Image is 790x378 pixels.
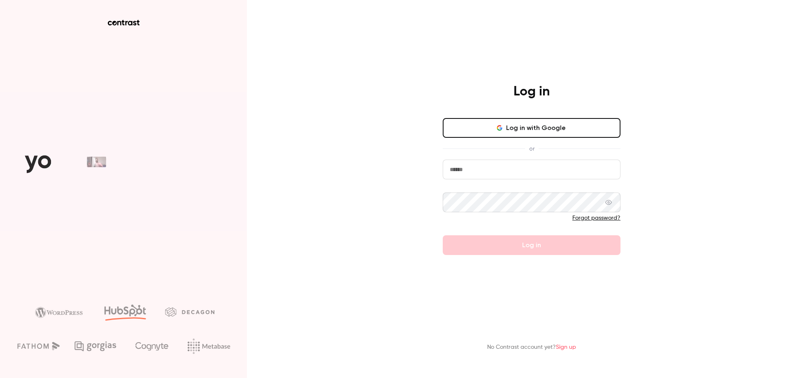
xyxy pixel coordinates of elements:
[513,83,550,100] h4: Log in
[165,307,214,316] img: decagon
[525,144,539,153] span: or
[443,118,620,138] button: Log in with Google
[556,344,576,350] a: Sign up
[487,343,576,352] p: No Contrast account yet?
[572,215,620,221] a: Forgot password?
